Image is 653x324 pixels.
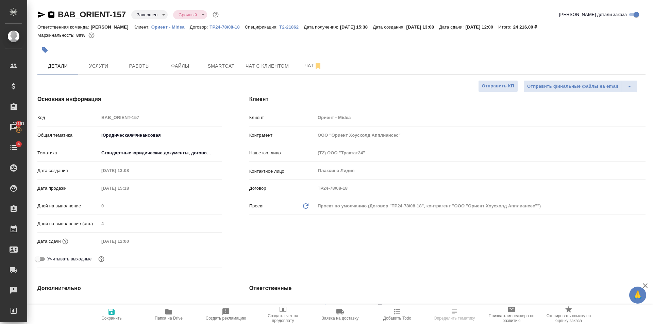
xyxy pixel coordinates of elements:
p: Итого: [498,24,513,30]
p: Договор: [190,24,210,30]
span: [PERSON_NAME] [336,304,378,310]
p: Дата создания [37,167,99,174]
p: Клиент [249,114,315,121]
div: Завершен [173,10,207,19]
p: [PERSON_NAME] [91,24,134,30]
p: Маржинальность: [37,33,76,38]
button: Отправить финальные файлы на email [523,80,622,92]
span: Определить тематику [434,316,475,321]
p: Клиент: [134,24,151,30]
a: BAB_ORIENT-157 [58,10,126,19]
span: Призвать менеджера по развитию [487,313,536,323]
p: Путь на drive [37,303,99,310]
p: Проект [249,203,264,209]
p: 24 216,00 ₽ [513,24,542,30]
input: Пустое поле [315,183,646,193]
h4: Клиент [249,95,646,103]
span: Создать рекламацию [206,316,246,321]
div: [PERSON_NAME] [336,303,385,311]
p: Дата продажи [37,185,99,192]
button: 4055.67 RUB; [87,31,96,40]
input: Пустое поле [99,219,222,228]
p: Дата получения: [304,24,340,30]
p: Дата создания: [373,24,406,30]
button: Доп статусы указывают на важность/срочность заказа [211,10,220,19]
p: 80% [76,33,87,38]
a: ТР24-78/08-18 [210,24,245,30]
span: Заявка на доставку [322,316,358,321]
button: Добавить тэг [37,42,52,57]
h4: Ответственные [249,284,646,292]
input: Пустое поле [99,183,158,193]
span: Папка на Drive [155,316,183,321]
span: Скопировать ссылку на оценку заказа [544,313,593,323]
p: [DATE] 13:08 [406,24,439,30]
span: Чат [297,62,330,70]
span: Сохранить [101,316,122,321]
p: Дней на выполнение (авт.) [37,220,99,227]
div: split button [523,80,637,92]
input: Пустое поле [99,201,222,211]
h4: Дополнительно [37,284,222,292]
button: Добавить менеджера [317,299,334,315]
p: Ответственная команда: [37,24,91,30]
button: Добавить Todo [369,305,426,324]
a: Т2-21862 [279,24,304,30]
button: Если добавить услуги и заполнить их объемом, то дата рассчитается автоматически [61,237,70,246]
input: Пустое поле [99,166,158,175]
h4: Основная информация [37,95,222,103]
button: Выбери, если сб и вс нужно считать рабочими днями для выполнения заказа. [97,255,106,263]
p: [DATE] 15:38 [340,24,373,30]
span: Детали [41,62,74,70]
span: 🙏 [632,288,643,302]
span: 4 [13,141,24,148]
button: Скопировать ссылку на оценку заказа [540,305,597,324]
p: Код [37,114,99,121]
span: Smartcat [205,62,237,70]
span: [PERSON_NAME] детали заказа [559,11,627,18]
a: Ориент - Midea [151,24,190,30]
button: Определить тематику [426,305,483,324]
div: Проект по умолчанию (Договор "ТР24-78/08-18", контрагент "ООО "Ориент Хоусхолд Апплиансес"") [315,200,646,212]
span: Добавить Todo [383,316,411,321]
button: Создать рекламацию [197,305,254,324]
p: Дата сдачи: [439,24,465,30]
input: Пустое поле [99,302,222,311]
span: Отправить финальные файлы на email [527,83,618,90]
div: Завершен [131,10,168,19]
span: Файлы [164,62,197,70]
p: Спецификация: [245,24,279,30]
a: 13191 [2,119,26,136]
input: Пустое поле [315,113,646,122]
button: Скопировать ссылку [47,11,55,19]
button: Папка на Drive [140,305,197,324]
div: Юридическая/Финансовая [99,130,222,141]
p: [DATE] 12:00 [466,24,499,30]
a: 4 [2,139,26,156]
p: Договор [249,185,315,192]
span: Отправить КП [482,82,514,90]
button: Создать счет на предоплату [254,305,312,324]
input: Пустое поле [315,148,646,158]
svg: Отписаться [314,62,322,70]
span: Создать счет на предоплату [258,313,307,323]
p: Тематика [37,150,99,156]
button: Срочный [177,12,199,18]
button: Заявка на доставку [312,305,369,324]
p: Контрагент [249,132,315,139]
p: Контактное лицо [249,168,315,175]
span: Чат с клиентом [246,62,289,70]
span: Учитывать выходные [47,256,92,262]
button: Призвать менеджера по развитию [483,305,540,324]
div: Стандартные юридические документы, договоры, уставы [99,147,222,159]
button: 🙏 [629,287,646,304]
input: Пустое поле [99,236,158,246]
p: Дата сдачи [37,238,61,245]
button: Отправить КП [478,80,518,92]
input: Пустое поле [99,113,222,122]
span: 13191 [9,120,29,127]
span: Работы [123,62,156,70]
